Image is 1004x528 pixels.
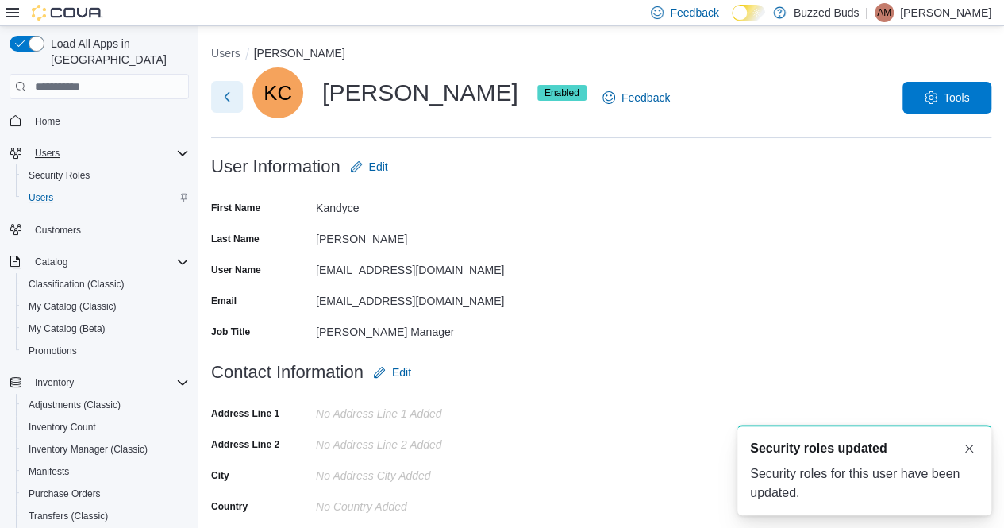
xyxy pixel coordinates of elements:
[794,3,860,22] p: Buzzed Buds
[22,297,123,316] a: My Catalog (Classic)
[22,166,189,185] span: Security Roles
[316,226,529,245] div: [PERSON_NAME]
[29,221,87,240] a: Customers
[316,401,529,420] div: No Address Line 1 added
[22,484,107,503] a: Purchase Orders
[29,399,121,411] span: Adjustments (Classic)
[22,188,60,207] a: Users
[22,188,189,207] span: Users
[316,257,529,276] div: [EMAIL_ADDRESS][DOMAIN_NAME]
[29,144,189,163] span: Users
[211,407,279,420] label: Address Line 1
[22,341,189,360] span: Promotions
[22,395,127,414] a: Adjustments (Classic)
[29,252,74,272] button: Catalog
[732,5,765,21] input: Dark Mode
[22,484,189,503] span: Purchase Orders
[29,220,189,240] span: Customers
[22,395,189,414] span: Adjustments (Classic)
[3,372,195,394] button: Inventory
[16,295,195,318] button: My Catalog (Classic)
[211,45,991,64] nav: An example of EuiBreadcrumbs
[22,418,102,437] a: Inventory Count
[35,147,60,160] span: Users
[344,151,394,183] button: Edit
[16,505,195,527] button: Transfers (Classic)
[22,275,131,294] a: Classification (Classic)
[29,345,77,357] span: Promotions
[3,109,195,132] button: Home
[16,394,195,416] button: Adjustments (Classic)
[316,288,529,307] div: [EMAIL_ADDRESS][DOMAIN_NAME]
[29,110,189,130] span: Home
[22,297,189,316] span: My Catalog (Classic)
[29,373,80,392] button: Inventory
[211,438,279,451] label: Address Line 2
[35,376,74,389] span: Inventory
[750,439,979,458] div: Notification
[22,275,189,294] span: Classification (Classic)
[316,195,529,214] div: Kandyce
[32,5,103,21] img: Cova
[944,90,970,106] span: Tools
[670,5,718,21] span: Feedback
[211,47,240,60] button: Users
[3,251,195,273] button: Catalog
[316,494,529,513] div: No Country Added
[211,500,248,513] label: Country
[22,462,75,481] a: Manifests
[29,373,189,392] span: Inventory
[22,507,189,526] span: Transfers (Classic)
[29,300,117,313] span: My Catalog (Classic)
[22,440,154,459] a: Inventory Manager (Classic)
[211,81,243,113] button: Next
[596,82,676,114] a: Feedback
[865,3,868,22] p: |
[29,191,53,204] span: Users
[16,164,195,187] button: Security Roles
[211,233,260,245] label: Last Name
[29,443,148,456] span: Inventory Manager (Classic)
[16,438,195,461] button: Inventory Manager (Classic)
[875,3,894,22] div: Arial Maisonneuve
[3,142,195,164] button: Users
[29,465,69,478] span: Manifests
[22,319,112,338] a: My Catalog (Beta)
[264,67,292,118] span: KC
[211,326,250,338] label: Job Title
[16,483,195,505] button: Purchase Orders
[900,3,991,22] p: [PERSON_NAME]
[16,318,195,340] button: My Catalog (Beta)
[211,295,237,307] label: Email
[22,440,189,459] span: Inventory Manager (Classic)
[960,439,979,458] button: Dismiss toast
[369,159,388,175] span: Edit
[254,47,345,60] button: [PERSON_NAME]
[29,322,106,335] span: My Catalog (Beta)
[16,273,195,295] button: Classification (Classic)
[211,469,229,482] label: City
[211,157,340,176] h3: User Information
[22,507,114,526] a: Transfers (Classic)
[392,364,411,380] span: Edit
[537,85,587,101] span: Enabled
[22,319,189,338] span: My Catalog (Beta)
[902,82,991,114] button: Tools
[367,356,417,388] button: Edit
[621,90,670,106] span: Feedback
[750,464,979,503] div: Security roles for this user have been updated.
[252,67,587,118] div: [PERSON_NAME]
[316,432,529,451] div: No Address Line 2 added
[22,418,189,437] span: Inventory Count
[750,439,887,458] span: Security roles updated
[35,256,67,268] span: Catalog
[211,363,364,382] h3: Contact Information
[211,264,261,276] label: User Name
[16,187,195,209] button: Users
[211,202,260,214] label: First Name
[29,169,90,182] span: Security Roles
[35,224,81,237] span: Customers
[29,112,67,131] a: Home
[16,416,195,438] button: Inventory Count
[29,144,66,163] button: Users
